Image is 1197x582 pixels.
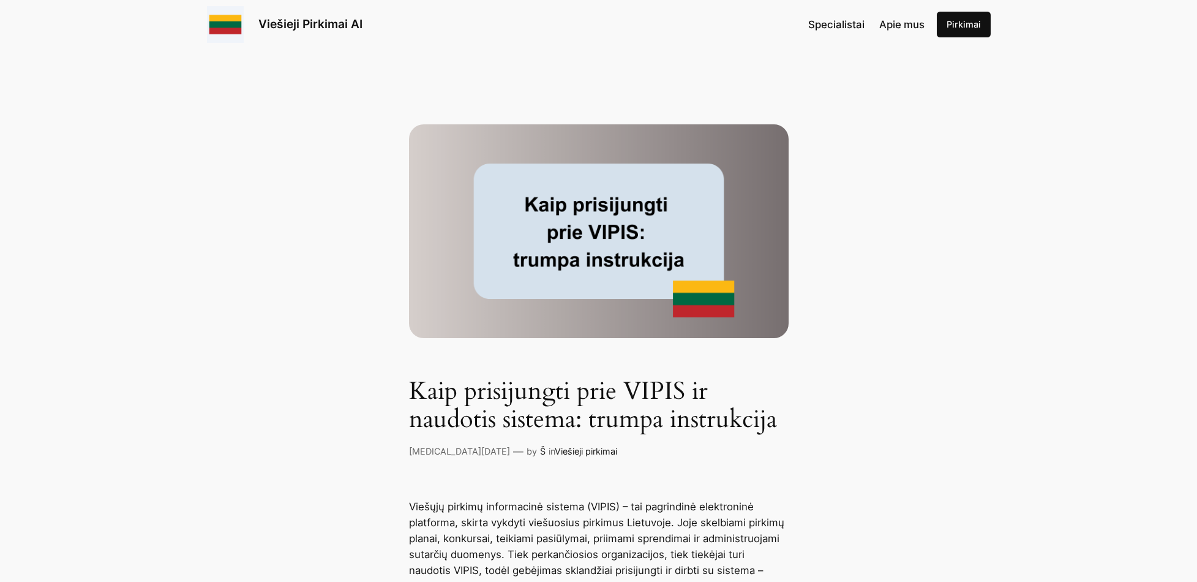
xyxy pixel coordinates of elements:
span: Apie mus [879,18,925,31]
a: Š [540,446,546,456]
a: Apie mus [879,17,925,32]
span: in [549,446,555,456]
a: [MEDICAL_DATA][DATE] [409,446,510,456]
a: Pirkimai [937,12,991,37]
a: Specialistai [808,17,865,32]
h1: Kaip prisijungti prie VIPIS ir naudotis sistema: trumpa instrukcija [409,377,789,434]
img: Viešieji pirkimai logo [207,6,244,43]
p: by [527,445,537,458]
span: Specialistai [808,18,865,31]
p: — [513,444,523,459]
a: Viešieji pirkimai [555,446,617,456]
nav: Navigation [808,17,925,32]
a: Viešieji Pirkimai AI [258,17,362,31]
